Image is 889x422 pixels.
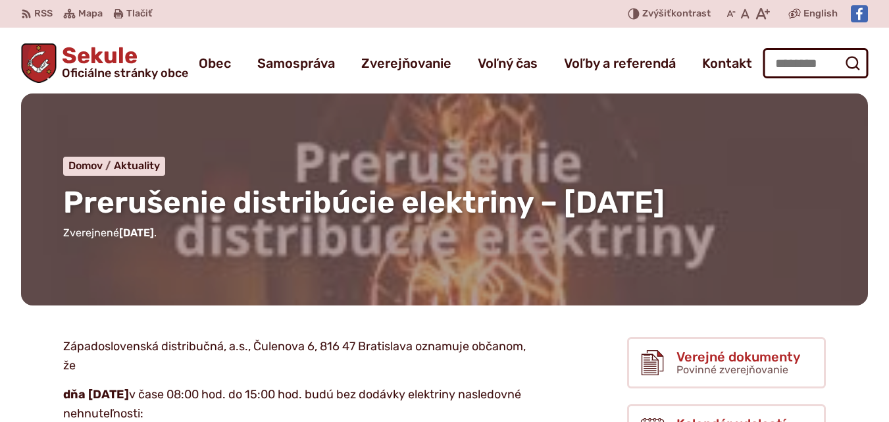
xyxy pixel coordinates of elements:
[34,6,53,22] span: RSS
[361,45,451,82] a: Zverejňovanie
[119,226,154,239] span: [DATE]
[702,45,752,82] a: Kontakt
[63,387,129,402] strong: dňa [DATE]
[257,45,335,82] a: Samospráva
[627,337,826,388] a: Verejné dokumenty Povinné zverejňovanie
[126,9,152,20] span: Tlačiť
[63,184,665,221] span: Prerušenie distribúcie elektriny – [DATE]
[676,350,800,364] span: Verejné dokumenty
[676,363,788,376] span: Povinné zverejňovanie
[62,67,188,79] span: Oficiálne stránky obce
[68,159,103,172] span: Domov
[199,45,231,82] a: Obec
[114,159,160,172] a: Aktuality
[57,45,188,79] span: Sekule
[642,8,671,19] span: Zvýšiť
[68,159,114,172] a: Domov
[803,6,838,22] span: English
[63,337,530,376] p: Západoslovenská distribučná, a.s., Čulenova 6, 816 47 Bratislava oznamuje občanom, že
[642,9,711,20] span: kontrast
[21,43,57,83] img: Prejsť na domovskú stránku
[478,45,538,82] a: Voľný čas
[78,6,103,22] span: Mapa
[21,43,188,83] a: Logo Sekule, prejsť na domovskú stránku.
[801,6,840,22] a: English
[63,224,826,242] p: Zverejnené .
[564,45,676,82] a: Voľby a referendá
[851,5,868,22] img: Prejsť na Facebook stránku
